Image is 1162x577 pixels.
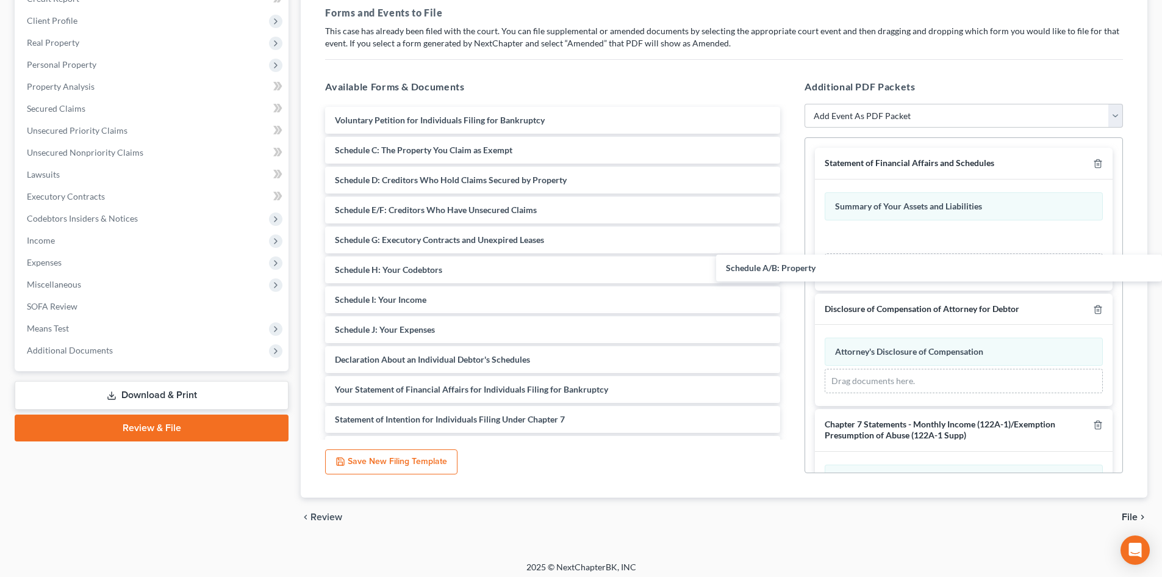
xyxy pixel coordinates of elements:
[17,98,289,120] a: Secured Claims
[325,449,457,475] button: Save New Filing Template
[335,354,530,365] span: Declaration About an Individual Debtor's Schedules
[27,15,77,26] span: Client Profile
[15,415,289,441] a: Review & File
[1121,535,1150,565] div: Open Intercom Messenger
[27,235,55,245] span: Income
[27,147,143,158] span: Unsecured Nonpriority Claims
[27,323,69,333] span: Means Test
[27,191,105,201] span: Executory Contracts
[335,264,442,275] span: Schedule H: Your Codebtors
[301,512,310,522] i: chevron_left
[1138,512,1147,522] i: chevron_right
[325,79,780,94] h5: Available Forms & Documents
[310,512,342,522] span: Review
[335,115,545,125] span: Voluntary Petition for Individuals Filing for Bankruptcy
[325,25,1123,49] p: This case has already been filed with the court. You can file supplemental or amended documents b...
[17,120,289,142] a: Unsecured Priority Claims
[335,384,608,394] span: Your Statement of Financial Affairs for Individuals Filing for Bankruptcy
[335,175,567,185] span: Schedule D: Creditors Who Hold Claims Secured by Property
[27,213,138,223] span: Codebtors Insiders & Notices
[17,142,289,164] a: Unsecured Nonpriority Claims
[835,201,982,211] span: Summary of Your Assets and Liabilities
[27,103,85,114] span: Secured Claims
[17,76,289,98] a: Property Analysis
[825,369,1103,393] div: Drag documents here.
[825,419,1055,441] span: Chapter 7 Statements - Monthly Income (122A-1)/Exemption Presumption of Abuse (122A-1 Supp)
[27,125,127,136] span: Unsecured Priority Claims
[27,59,96,70] span: Personal Property
[805,79,1123,94] h5: Additional PDF Packets
[15,381,289,410] a: Download & Print
[1122,512,1138,522] span: File
[27,345,113,355] span: Additional Documents
[27,169,60,180] span: Lawsuits
[27,257,62,267] span: Expenses
[301,512,354,522] button: chevron_left Review
[335,294,426,305] span: Schedule I: Your Income
[27,37,79,48] span: Real Property
[27,81,95,92] span: Property Analysis
[17,296,289,318] a: SOFA Review
[17,164,289,186] a: Lawsuits
[726,263,816,273] span: Schedule A/B: Property
[335,324,435,335] span: Schedule J: Your Expenses
[825,253,1103,278] div: Drag documents here.
[825,303,1019,314] span: Disclosure of Compensation of Attorney for Debtor
[17,186,289,208] a: Executory Contracts
[27,279,81,289] span: Miscellaneous
[335,234,544,245] span: Schedule G: Executory Contracts and Unexpired Leases
[835,346,983,357] span: Attorney's Disclosure of Compensation
[335,414,565,424] span: Statement of Intention for Individuals Filing Under Chapter 7
[335,145,512,155] span: Schedule C: The Property You Claim as Exempt
[335,205,537,215] span: Schedule E/F: Creditors Who Have Unsecured Claims
[825,158,994,168] span: Statement of Financial Affairs and Schedules
[27,301,77,311] span: SOFA Review
[325,5,1123,20] h5: Forms and Events to File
